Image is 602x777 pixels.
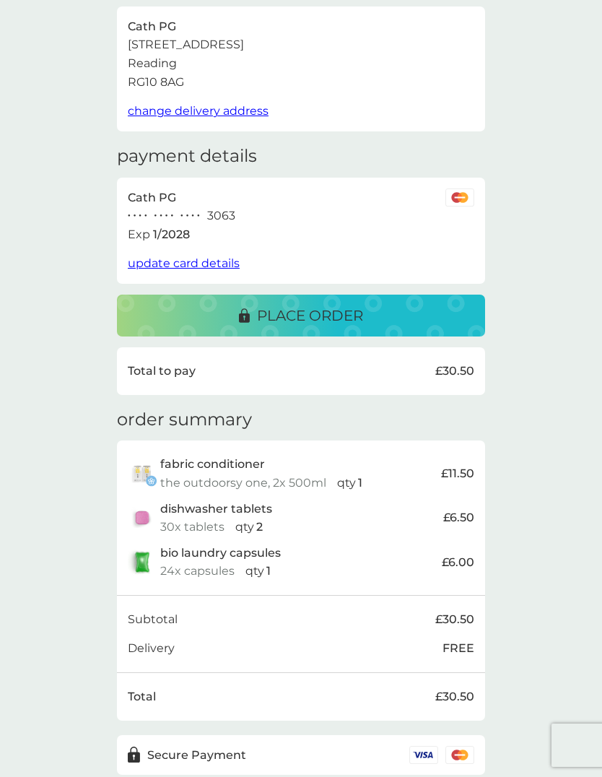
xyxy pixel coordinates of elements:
[139,212,141,220] p: ●
[257,304,363,327] p: place order
[128,362,196,381] p: Total to pay
[443,508,474,527] p: £6.50
[435,362,474,381] p: £30.50
[197,212,200,220] p: ●
[160,518,224,537] p: 30x tablets
[180,212,183,220] p: ●
[442,639,474,658] p: FREE
[207,207,235,225] p: 3063
[128,256,240,270] span: update card details
[128,35,244,54] p: [STREET_ADDRESS]
[128,102,269,121] button: change delivery address
[435,610,474,629] p: £30.50
[160,500,272,518] p: dishwasher tablets
[235,518,254,537] p: qty
[160,455,265,474] p: fabric conditioner
[266,562,271,581] p: 1
[186,212,189,220] p: ●
[442,553,474,572] p: £6.00
[441,464,474,483] p: £11.50
[256,518,263,537] p: 2
[117,295,485,337] button: place order
[191,212,194,220] p: ●
[134,212,136,220] p: ●
[128,188,176,207] p: Cath PG
[117,409,252,430] h3: order summary
[128,17,176,36] p: Cath PG
[128,687,156,706] p: Total
[128,212,131,220] p: ●
[153,225,190,244] p: 1 / 2028
[337,474,356,492] p: qty
[128,54,177,73] p: Reading
[165,212,168,220] p: ●
[358,474,362,492] p: 1
[147,746,246,765] p: Secure Payment
[160,474,326,492] p: the outdoorsy one, 2x 500ml
[128,225,150,244] p: Exp
[128,254,240,273] button: update card details
[160,544,281,563] p: bio laundry capsules
[160,562,235,581] p: 24x capsules
[128,73,184,92] p: RG10 8AG
[435,687,474,706] p: £30.50
[245,562,264,581] p: qty
[128,639,175,658] p: Delivery
[128,104,269,118] span: change delivery address
[117,146,257,167] h3: payment details
[128,610,178,629] p: Subtotal
[160,212,162,220] p: ●
[144,212,147,220] p: ●
[154,212,157,220] p: ●
[170,212,173,220] p: ●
